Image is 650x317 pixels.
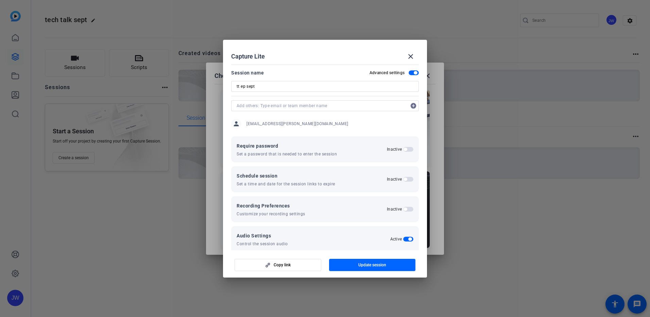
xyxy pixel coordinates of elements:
mat-icon: close [407,52,415,61]
button: Copy link [235,259,321,271]
span: Require password [237,142,337,150]
h2: Inactive [387,206,402,212]
span: Set a time and date for the session links to expire [237,181,335,187]
span: Audio Settings [237,232,288,240]
span: Recording Preferences [237,202,305,210]
span: Update session [358,262,386,268]
mat-icon: person [231,119,241,129]
h2: Inactive [387,147,402,152]
span: Control the session audio [237,241,288,247]
span: [EMAIL_ADDRESS][PERSON_NAME][DOMAIN_NAME] [246,121,348,127]
input: Add others: Type email or team member name [237,102,407,110]
button: Add [408,100,419,111]
span: Schedule session [237,172,335,180]
h2: Advanced settings [370,70,405,76]
input: Enter Session Name [237,82,413,90]
h2: Inactive [387,177,402,182]
span: Copy link [274,262,291,268]
mat-icon: add_circle [408,100,419,111]
div: Capture Lite [231,48,419,65]
h2: Active [390,236,402,242]
span: Customize your recording settings [237,211,305,217]
span: Set a password that is needed to enter the session [237,151,337,157]
button: Update session [329,259,416,271]
div: Session name [231,69,264,77]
